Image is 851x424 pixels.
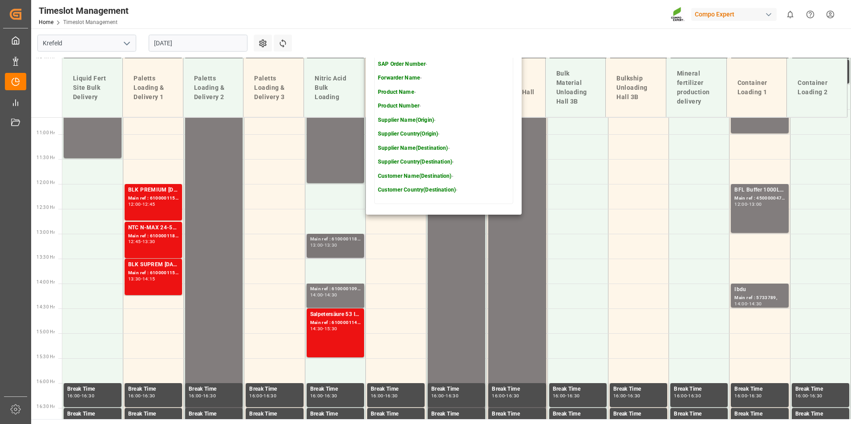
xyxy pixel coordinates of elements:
[189,410,239,419] div: Break Time
[565,394,567,398] div: -
[749,394,762,398] div: 16:30
[687,419,688,423] div: -
[553,65,599,110] div: Bulk Material Unloading Hall 3B
[492,419,505,423] div: 16:30
[371,385,421,394] div: Break Time
[492,385,542,394] div: Break Time
[142,419,155,423] div: 17:00
[674,410,724,419] div: Break Time
[492,410,542,419] div: Break Time
[141,419,142,423] div: -
[810,419,823,423] div: 17:00
[189,385,239,394] div: Break Time
[310,310,361,319] div: Salpetersäure 53 lose;
[505,419,506,423] div: -
[431,410,482,419] div: Break Time
[800,4,820,24] button: Help Center
[378,173,451,179] strong: Customer Name(Destination)
[749,419,762,423] div: 17:00
[371,394,384,398] div: 16:00
[747,202,749,206] div: -
[734,186,785,195] div: BFL Buffer 1000L IBC;
[506,394,519,398] div: 16:30
[628,394,640,398] div: 16:30
[747,394,749,398] div: -
[128,410,178,419] div: Break Time
[81,419,94,423] div: 17:00
[378,75,420,81] strong: Forwarder Name
[142,394,155,398] div: 16:30
[734,202,747,206] div: 12:00
[324,327,337,331] div: 15:30
[384,394,385,398] div: -
[378,144,471,152] p: -
[141,277,142,281] div: -
[310,410,361,419] div: Break Time
[36,180,55,185] span: 12:00 Hr
[323,394,324,398] div: -
[324,394,337,398] div: 16:30
[810,394,823,398] div: 16:30
[795,385,846,394] div: Break Time
[141,394,142,398] div: -
[378,159,452,165] strong: Supplier Country(Destination)
[673,65,719,110] div: Mineral fertilizer production delivery
[36,230,55,235] span: 13:00 Hr
[749,202,762,206] div: 13:00
[371,410,421,419] div: Break Time
[505,394,506,398] div: -
[674,385,724,394] div: Break Time
[36,329,55,334] span: 15:00 Hr
[687,394,688,398] div: -
[323,419,324,423] div: -
[128,240,141,244] div: 12:45
[310,327,323,331] div: 14:30
[808,419,809,423] div: -
[795,394,808,398] div: 16:00
[36,155,55,160] span: 11:30 Hr
[128,277,141,281] div: 13:30
[378,131,438,137] strong: Supplier Country(Origin)
[190,70,236,105] div: Paletts Loading & Delivery 2
[36,205,55,210] span: 12:30 Hr
[613,419,626,423] div: 16:30
[734,75,780,100] div: Container Loading 1
[202,394,203,398] div: -
[444,394,446,398] div: -
[128,260,178,269] div: BLK SUPREM [DATE] 25kg (x40) INT;BLK SUPREM [DATE] 50kg (x21) D,EN,FR,PL;BLK SUPREM [DATE]+3+TE B...
[553,385,603,394] div: Break Time
[128,385,178,394] div: Break Time
[613,394,626,398] div: 16:00
[81,394,94,398] div: 16:30
[734,419,747,423] div: 16:30
[795,419,808,423] div: 16:30
[203,419,216,423] div: 17:00
[128,232,178,240] div: Main ref : 6100001189, 2000000263;
[142,240,155,244] div: 13:30
[203,394,216,398] div: 16:30
[734,302,747,306] div: 14:00
[263,419,276,423] div: 17:00
[378,186,471,194] p: -
[39,4,129,17] div: Timeslot Management
[36,404,55,409] span: 16:30 Hr
[249,385,300,394] div: Break Time
[36,255,55,260] span: 13:30 Hr
[67,410,118,419] div: Break Time
[567,394,580,398] div: 16:30
[67,394,80,398] div: 16:00
[446,419,458,423] div: 17:00
[384,419,385,423] div: -
[674,419,687,423] div: 16:30
[189,394,202,398] div: 16:00
[734,294,785,302] div: Main ref : 5733789,
[613,385,664,394] div: Break Time
[36,130,55,135] span: 11:00 Hr
[431,419,444,423] div: 16:30
[444,419,446,423] div: -
[378,116,471,124] p: -
[385,394,398,398] div: 16:30
[310,293,323,297] div: 14:00
[128,224,178,232] div: NTC N-MAX 24-5-5+2+TE BB 0,6 T;
[310,419,323,423] div: 16:30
